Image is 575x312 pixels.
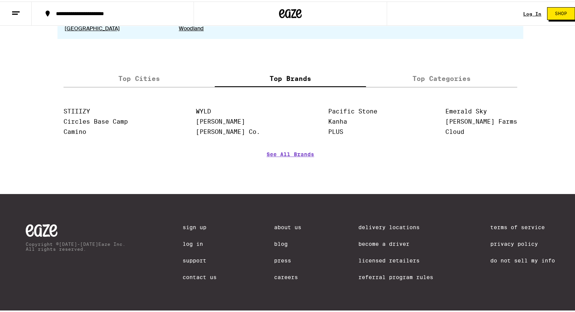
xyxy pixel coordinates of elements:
[523,10,541,15] a: Log In
[64,127,86,134] a: Camino
[490,223,555,229] a: Terms of Service
[547,6,575,19] button: Shop
[274,223,301,229] a: About Us
[183,256,217,262] a: Support
[196,106,211,113] a: WYLD
[64,106,90,113] a: STIIIZY
[358,256,433,262] a: Licensed Retailers
[5,5,54,11] span: Hi. Need any help?
[183,273,217,279] a: Contact Us
[196,127,260,134] a: [PERSON_NAME] Co.
[64,69,215,85] label: Top Cities
[358,223,433,229] a: Delivery Locations
[490,239,555,245] a: Privacy Policy
[555,10,567,14] span: Shop
[445,106,487,113] a: Emerald Sky
[183,239,217,245] a: Log In
[64,116,128,124] a: Circles Base Camp
[366,69,517,85] label: Top Categories
[183,223,217,229] a: Sign Up
[274,273,301,279] a: Careers
[328,127,343,134] a: PLUS
[328,116,347,124] a: Kanha
[358,273,433,279] a: Referral Program Rules
[328,106,377,113] a: Pacific Stone
[490,256,555,262] a: Do Not Sell My Info
[267,150,314,178] a: See All Brands
[196,116,245,124] a: [PERSON_NAME]
[445,116,517,124] a: [PERSON_NAME] Farms
[215,69,366,85] label: Top Brands
[274,239,301,245] a: Blog
[274,256,301,262] a: Press
[179,23,281,30] a: Woodland
[445,127,464,134] a: Cloud
[26,240,126,250] p: Copyright © [DATE]-[DATE] Eaze Inc. All rights reserved.
[64,69,517,86] div: tabs
[358,239,433,245] a: Become a Driver
[65,23,167,30] a: [GEOGRAPHIC_DATA]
